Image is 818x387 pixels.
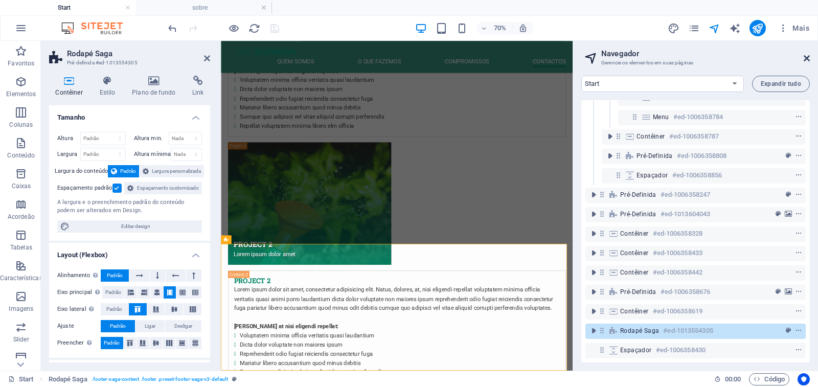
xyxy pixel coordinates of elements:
button: Padrão [101,320,135,332]
button: Desligar [165,320,201,332]
span: Editar design [73,220,199,233]
button: context-menu [793,344,804,356]
button: preset [773,208,783,220]
span: Padrão [110,320,126,332]
button: undo [166,22,178,34]
h6: #ed-1006358856 [672,169,722,181]
label: Altura min. [134,135,169,141]
button: toggle-expand [587,227,600,240]
span: Espaçador [620,346,652,354]
span: Desligar [174,320,192,332]
button: toggle-expand [587,325,600,337]
span: Pré-definida [620,210,656,218]
button: Mais [774,20,813,36]
button: navigator [709,22,721,34]
a: Clique para cancelar a seleção. Clique duas vezes para abrir as Páginas [8,373,34,385]
h6: #ed-1006358808 [677,150,726,162]
button: toggle-expand [587,266,600,279]
span: Expandir tudo [761,81,801,87]
button: toggle-expand [587,247,600,259]
h6: Tempo de sessão [714,373,741,385]
p: Slider [13,335,29,344]
button: context-menu [793,150,804,162]
button: background [783,208,793,220]
h4: Tamanho [49,105,210,124]
label: Ajuste [57,320,101,332]
span: Menu [653,113,669,121]
button: pages [688,22,700,34]
button: context-menu [793,227,804,240]
h2: Rodapé Saga [67,49,210,58]
button: preset [783,189,793,201]
span: Ligar [145,320,155,332]
h6: #ed-1006358247 [661,189,710,201]
h4: Contêiner [49,76,93,97]
span: Padrão [120,165,136,177]
p: Elementos [6,90,36,98]
button: context-menu [793,169,804,181]
button: context-menu [793,325,804,337]
button: toggle-expand [587,189,600,201]
h3: Gerencie os elementos em suas páginas [601,58,789,67]
button: context-menu [793,266,804,279]
h4: Estilo [93,76,126,97]
h6: #ed-1006358784 [673,111,723,123]
h6: #ed-1013554305 [663,325,713,337]
p: Tabelas [10,243,32,252]
p: Imagens [9,305,33,313]
button: toggle-expand [604,130,616,143]
span: . footer-saga-content .footer .preset-footer-saga-v3-default [92,373,228,385]
button: Usercentrics [798,373,810,385]
button: toggle-expand [587,305,600,317]
button: background [783,286,793,298]
button: Editar design [57,220,202,233]
span: Padrão [105,286,121,299]
span: Pré-definida [620,288,656,296]
h6: #ed-1006358328 [653,227,702,240]
label: Alinhamento [57,269,101,282]
span: Pré-definida [637,152,673,160]
span: : [732,375,734,383]
button: context-menu [793,130,804,143]
button: Espaçamento customizado [124,182,202,194]
span: Código [754,373,785,385]
p: Favoritos [8,59,34,67]
h6: #ed-1006358433 [653,247,702,259]
button: Padrão [102,286,124,299]
label: Eixo principal [57,286,102,299]
h6: #ed-1006358787 [669,130,719,143]
label: Largura do conteúdo [55,165,108,177]
h4: sobre [136,2,272,13]
i: Recarregar página [248,22,260,34]
h4: Link [186,76,210,97]
i: Desfazer: Alterar de página (Ctrl+Z) [167,22,178,34]
button: 70% [476,22,513,34]
h6: #ed-1006358442 [653,266,702,279]
span: Padrão [104,337,120,349]
button: context-menu [793,247,804,259]
span: Espaçamento customizado [137,182,199,194]
span: Contêiner [620,249,649,257]
button: text_generator [729,22,741,34]
span: Contêiner [620,268,649,277]
button: Padrão [101,337,123,349]
button: context-menu [793,305,804,317]
button: toggle-expand [587,286,600,298]
p: Acordeão [8,213,35,221]
button: Expandir tudo [752,76,810,92]
button: context-menu [793,189,804,201]
p: Conteúdo [7,151,35,160]
button: Código [749,373,789,385]
span: Clique para selecionar. Clique duas vezes para editar [49,373,87,385]
span: Contêiner [620,307,649,315]
h6: #ed-1006358430 [656,344,706,356]
label: Altura mínima [134,151,171,157]
button: reload [248,22,260,34]
span: Largura personalizada [152,165,201,177]
button: toggle-expand [587,208,600,220]
span: Mais [778,23,809,33]
h6: #ed-1006358619 [653,305,702,317]
img: Editor Logo [59,22,135,34]
i: Este elemento é uma predefinição personalizável [232,376,237,382]
button: preset [783,325,793,337]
